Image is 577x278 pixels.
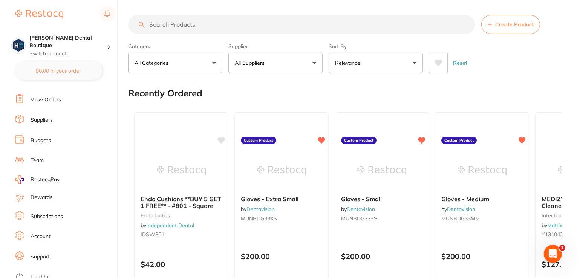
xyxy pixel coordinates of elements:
button: All Categories [128,53,222,73]
img: Gloves - Medium [458,152,507,189]
a: Dentavision [347,206,375,212]
span: 1 [559,245,565,251]
p: All Suppliers [235,59,268,67]
a: Dentavision [246,206,275,212]
p: $200.00 [241,252,322,261]
img: Harris Dental Boutique [12,38,25,52]
span: Create Product [495,21,534,27]
span: by [241,206,275,212]
input: Search Products [128,15,475,34]
a: Team [31,157,44,164]
p: All Categories [135,59,171,67]
img: Endo Cushions **BUY 5 GET 1 FREE** - #801 - Square [157,152,206,189]
a: Suppliers [31,116,53,124]
label: Custom Product [341,137,377,144]
small: IDSW801 [141,231,222,237]
h4: Harris Dental Boutique [29,34,107,49]
label: Custom Product [241,137,276,144]
p: $200.00 [341,252,422,261]
p: $200.00 [441,252,523,261]
small: MUNBDG33XS [241,215,322,221]
span: RestocqPay [31,176,60,183]
button: All Suppliers [228,53,323,73]
img: Gloves - Extra Small [257,152,306,189]
button: Create Product [481,15,540,34]
p: $42.00 [141,260,222,269]
label: Supplier [228,43,323,50]
b: Gloves - Small [341,196,422,202]
a: Subscriptions [31,213,63,220]
a: RestocqPay [15,175,60,184]
span: by [141,222,194,229]
label: Sort By [329,43,423,50]
a: Independent Dental [146,222,194,229]
b: Endo Cushions **BUY 5 GET 1 FREE** - #801 - Square [141,196,222,209]
label: Custom Product [441,137,477,144]
p: Relevance [335,59,363,67]
p: Switch account [29,50,107,58]
img: Restocq Logo [15,10,63,19]
button: Reset [451,53,470,73]
iframe: Intercom live chat [544,245,562,263]
a: Restocq Logo [15,6,63,23]
button: $0.00 in your order [15,62,102,80]
a: Budgets [31,137,51,144]
a: View Orders [31,96,61,104]
b: Gloves - Medium [441,196,523,202]
b: Gloves - Extra Small [241,196,322,202]
small: MUNBDG33MM [441,215,523,221]
span: by [441,206,475,212]
label: Category [128,43,222,50]
button: Relevance [329,53,423,73]
a: Dentavision [447,206,475,212]
small: endodontics [141,212,222,218]
small: MUNBDG33SS [341,215,422,221]
h2: Recently Ordered [128,88,202,99]
a: Account [31,233,51,240]
a: Rewards [31,194,52,201]
a: Support [31,253,50,261]
img: Gloves - Small [357,152,406,189]
img: RestocqPay [15,175,24,184]
span: by [341,206,375,212]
